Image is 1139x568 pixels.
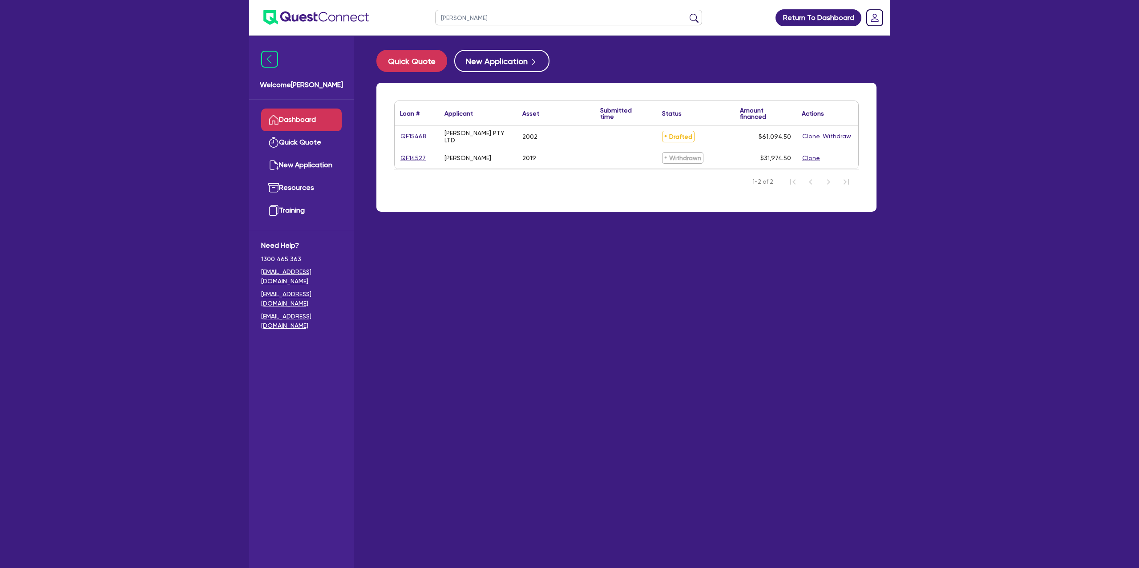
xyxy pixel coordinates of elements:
[268,137,279,148] img: quick-quote
[454,50,549,72] button: New Application
[261,109,342,131] a: Dashboard
[260,80,343,90] span: Welcome [PERSON_NAME]
[444,110,473,117] div: Applicant
[261,154,342,177] a: New Application
[822,131,852,141] button: Withdraw
[376,50,454,72] a: Quick Quote
[600,107,643,120] div: Submitted time
[261,267,342,286] a: [EMAIL_ADDRESS][DOMAIN_NAME]
[740,107,791,120] div: Amount financed
[400,153,426,163] a: QF14527
[802,110,824,117] div: Actions
[522,154,536,161] div: 2019
[662,110,682,117] div: Status
[662,152,703,164] span: Withdrawn
[760,154,791,161] span: $31,974.50
[261,312,342,330] a: [EMAIL_ADDRESS][DOMAIN_NAME]
[268,160,279,170] img: new-application
[784,173,802,191] button: First Page
[261,131,342,154] a: Quick Quote
[263,10,369,25] img: quest-connect-logo-blue
[522,110,539,117] div: Asset
[752,177,773,186] span: 1-2 of 2
[759,133,791,140] span: $61,094.50
[261,51,278,68] img: icon-menu-close
[802,173,820,191] button: Previous Page
[802,131,820,141] button: Clone
[261,254,342,264] span: 1300 465 363
[837,173,855,191] button: Last Page
[376,50,447,72] button: Quick Quote
[802,153,820,163] button: Clone
[820,173,837,191] button: Next Page
[268,205,279,216] img: training
[444,129,512,144] div: [PERSON_NAME] PTY LTD
[435,10,702,25] input: Search by name, application ID or mobile number...
[522,133,537,140] div: 2002
[400,131,427,141] a: QF15468
[662,131,695,142] span: Drafted
[863,6,886,29] a: Dropdown toggle
[775,9,861,26] a: Return To Dashboard
[444,154,491,161] div: [PERSON_NAME]
[400,110,420,117] div: Loan #
[261,290,342,308] a: [EMAIL_ADDRESS][DOMAIN_NAME]
[268,182,279,193] img: resources
[261,240,342,251] span: Need Help?
[261,199,342,222] a: Training
[261,177,342,199] a: Resources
